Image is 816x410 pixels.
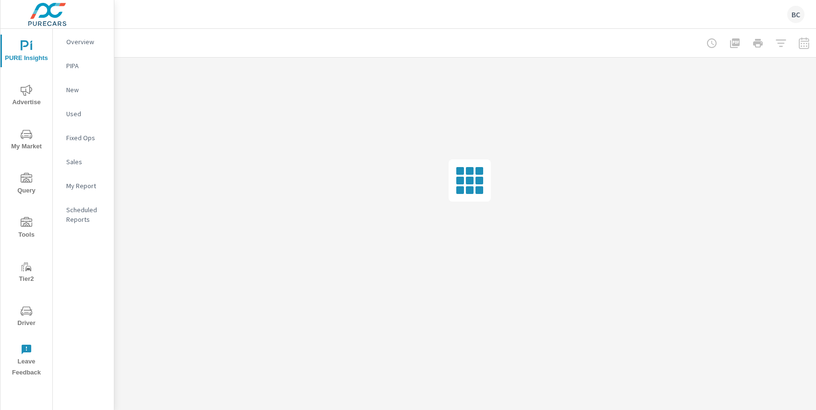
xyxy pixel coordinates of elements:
[53,35,114,49] div: Overview
[66,157,106,167] p: Sales
[66,181,106,191] p: My Report
[787,6,804,23] div: BC
[3,261,49,285] span: Tier2
[53,155,114,169] div: Sales
[3,40,49,64] span: PURE Insights
[53,203,114,227] div: Scheduled Reports
[3,305,49,329] span: Driver
[66,205,106,224] p: Scheduled Reports
[3,217,49,241] span: Tools
[53,59,114,73] div: PIPA
[53,179,114,193] div: My Report
[66,85,106,95] p: New
[53,107,114,121] div: Used
[53,83,114,97] div: New
[66,109,106,119] p: Used
[3,129,49,152] span: My Market
[53,131,114,145] div: Fixed Ops
[3,173,49,196] span: Query
[3,84,49,108] span: Advertise
[0,29,52,382] div: nav menu
[3,344,49,378] span: Leave Feedback
[66,61,106,71] p: PIPA
[66,37,106,47] p: Overview
[66,133,106,143] p: Fixed Ops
